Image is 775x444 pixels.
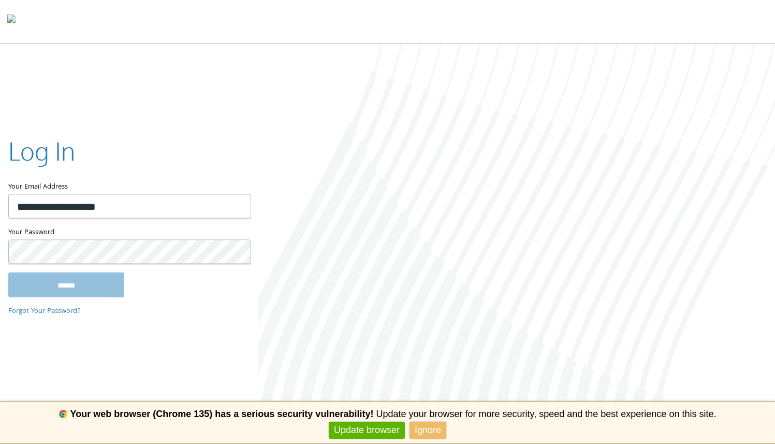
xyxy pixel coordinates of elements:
a: Ignore [410,422,446,439]
a: Update browser [329,422,405,439]
b: Your web browser (Chrome 135) has a serious security vulnerability! [70,409,374,419]
img: todyl-logo-dark.svg [7,11,16,32]
span: Update your browser for more security, speed and the best experience on this site. [376,409,716,419]
label: Your Password [8,226,250,239]
h2: Log In [8,134,75,168]
a: Forgot Your Password? [8,306,81,317]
